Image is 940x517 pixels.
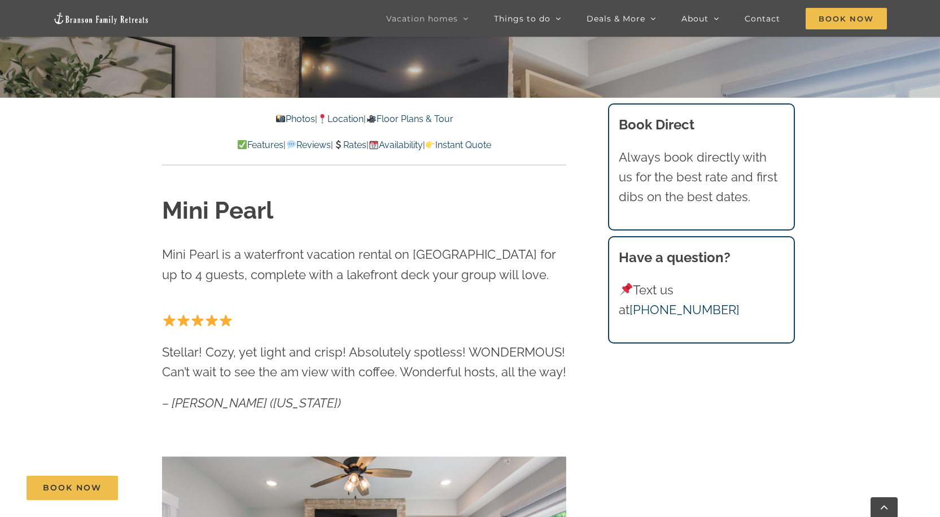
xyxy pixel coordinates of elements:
img: 💲 [334,140,343,149]
p: Always book directly with us for the best rate and first dibs on the best dates. [619,147,784,207]
a: Rates [333,140,366,150]
span: Book Now [43,483,102,493]
img: ⭐️ [206,314,218,327]
a: Location [317,114,364,124]
img: ⭐️ [191,314,204,327]
a: Instant Quote [425,140,491,150]
img: 🎥 [367,114,376,123]
h1: Mini Pearl [162,194,566,228]
img: ⭐️ [177,314,190,327]
h3: Have a question? [619,247,784,268]
p: Stellar! Cozy, yet light and crisp! Absolutely spotless! WONDERMOUS! Can’t wait to see the am vie... [162,342,566,382]
img: 📍 [318,114,327,123]
img: 📆 [369,140,378,149]
h3: Book Direct [619,115,784,135]
img: 📌 [620,283,632,296]
span: Things to do [494,15,550,23]
em: – [PERSON_NAME] ([US_STATE]) [162,396,341,410]
span: About [681,15,709,23]
span: Vacation homes [386,15,458,23]
p: Text us at [619,280,784,320]
img: Branson Family Retreats Logo [53,12,149,25]
img: ⭐️ [220,314,232,327]
img: 📸 [276,114,285,123]
a: Book Now [27,476,118,500]
img: 💬 [287,140,296,149]
span: Contact [745,15,780,23]
a: Reviews [286,140,330,150]
img: ✅ [238,140,247,149]
p: | | | | [162,138,566,153]
a: Availability [369,140,423,150]
a: Floor Plans & Tour [366,114,453,124]
a: [PHONE_NUMBER] [629,302,740,317]
p: | | [162,112,566,127]
span: Book Now [806,8,887,29]
img: ⭐️ [163,314,176,327]
span: Deals & More [587,15,645,23]
img: 👉 [426,140,435,149]
span: Mini Pearl is a waterfront vacation rental on [GEOGRAPHIC_DATA] for up to 4 guests, complete with... [162,247,556,281]
a: Photos [276,114,315,124]
a: Features [237,140,283,150]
